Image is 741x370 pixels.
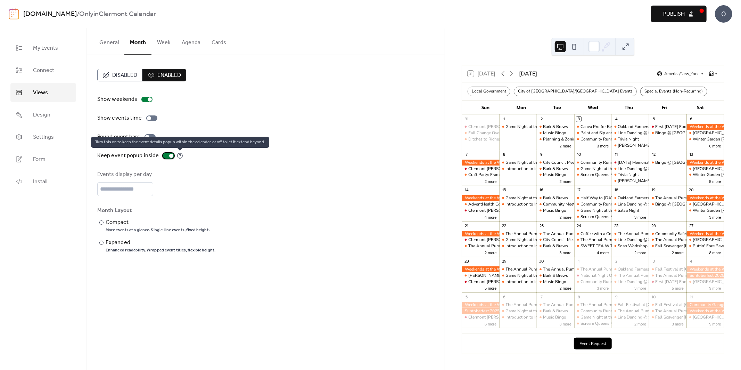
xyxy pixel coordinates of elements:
[468,136,501,142] div: Ditches to Riches
[594,143,612,148] button: 3 more
[500,231,537,237] div: The Annual Pumpkin Ponderosa
[543,172,566,178] div: Music Bingo
[618,201,685,207] div: Line Dancing @ Showcase of Citrus
[655,273,716,279] div: The Annual Pumpkin Ponderosa
[574,160,612,166] div: Community Running Event
[557,321,574,327] button: 3 more
[649,124,686,130] div: First Friday Food Trucks
[464,259,469,264] div: 28
[468,172,530,178] div: Craft Party: Framed Sea Glass Art
[9,8,19,19] img: logo
[574,172,612,178] div: Scream Queens Meetup
[614,116,619,122] div: 4
[462,208,500,214] div: Clermont Farmer's Market
[612,124,649,130] div: Oakland Farmers Market
[10,150,76,169] a: Form
[543,195,568,201] div: Bark & Brews
[651,223,656,228] div: 26
[707,249,724,255] button: 8 more
[537,160,574,166] div: City Council Meeting
[581,231,614,237] div: Coffee with a Cop
[500,279,537,285] div: Introduction to Improv
[33,111,50,119] span: Design
[106,248,215,253] div: Enhanced readability. Wrapped event titles, flexible height.
[707,285,724,291] button: 9 more
[106,227,210,233] div: More events at a glance. Single-line events, fixed height.
[468,201,601,207] div: AdventHealth Cool [PERSON_NAME] Mornings Triathlon-Duathlon-5k
[462,195,500,201] div: Weekends at the Winery
[618,231,679,237] div: The Annual Pumpkin Ponderosa
[468,130,501,136] div: Fall Change Over
[124,28,151,55] button: Month
[468,243,529,249] div: The Annual Pumpkin Ponderosa
[500,201,537,207] div: Introduction to Improv
[669,285,686,291] button: 5 more
[543,160,582,166] div: City Council Meeting
[506,243,547,249] div: Introduction to Improv
[500,237,537,243] div: Game Night at the Pub
[693,243,726,249] div: Puttin' Fore Paws
[614,152,619,157] div: 11
[500,166,537,172] div: Introduction to Improv
[574,201,612,207] div: Community Running Event
[468,124,534,130] div: Clermont [PERSON_NAME] Market
[581,130,684,136] div: Paint and Sip and Doodle: Floral Watercolor Workshop
[574,279,612,285] div: Community Running Event
[612,208,649,214] div: Salsa Night
[77,8,79,21] b: /
[543,231,604,237] div: The Annual Pumpkin Ponderosa
[537,243,574,249] div: Bark & Brews
[614,188,619,193] div: 18
[537,201,574,207] div: Community Meet & Greet: Tod Howard
[537,279,574,285] div: Music Bingo
[707,178,724,184] button: 5 more
[632,214,649,220] button: 3 more
[649,237,686,243] div: The Annual Pumpkin Ponderosa
[649,266,686,272] div: Fall Festival at Southern Hill Farms
[543,208,566,214] div: Music Bingo
[10,39,76,57] a: My Events
[462,124,500,130] div: Clermont Farmer's Market
[468,273,570,279] div: [PERSON_NAME] and [PERSON_NAME] Superhero 5k
[689,259,694,264] div: 4
[715,5,732,23] div: O
[707,321,724,327] button: 9 more
[693,237,736,243] div: [GEOGRAPHIC_DATA]
[689,223,694,228] div: 27
[576,152,582,157] div: 10
[574,273,612,279] div: National Night Out
[506,237,548,243] div: Game Night at the Pub
[576,116,582,122] div: 3
[543,130,566,136] div: Music Bingo
[575,101,611,115] div: Wed
[632,249,649,255] button: 2 more
[543,201,625,207] div: Community Meet & Greet: [PERSON_NAME]
[612,237,649,243] div: Line Dancing @ Showcase of Citrus
[502,152,507,157] div: 8
[33,89,48,97] span: Views
[500,160,537,166] div: Game Night at the Pub
[537,166,574,172] div: Bark & Brews
[618,178,668,184] div: [PERSON_NAME] Karaoke
[581,136,631,142] div: Community Running Event
[686,130,724,136] div: Clermont Park Run
[594,285,612,291] button: 3 more
[464,223,469,228] div: 21
[686,208,724,214] div: Winter Garden Farmer's Market
[97,95,137,104] div: Show weekends
[581,195,652,201] div: Half Way to [DATE][PERSON_NAME]!
[91,137,269,148] span: Turn this on to keep the event details popup within the calendar, or off to let it extend beyond.
[112,71,137,80] span: Disabled
[500,266,537,272] div: The Annual Pumpkin Ponderosa
[574,136,612,142] div: Community Running Event
[618,166,685,172] div: Line Dancing @ Showcase of Citrus
[614,223,619,228] div: 25
[612,166,649,172] div: Line Dancing @ Showcase of Citrus
[581,172,624,178] div: Scream Queens Meetup
[655,130,716,136] div: Bingo @ [GEOGRAPHIC_DATA]
[97,152,159,160] div: Keep event popup inside
[576,188,582,193] div: 17
[537,195,574,201] div: Bark & Brews
[686,201,724,207] div: Clermont Park Run
[683,101,718,115] div: Sat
